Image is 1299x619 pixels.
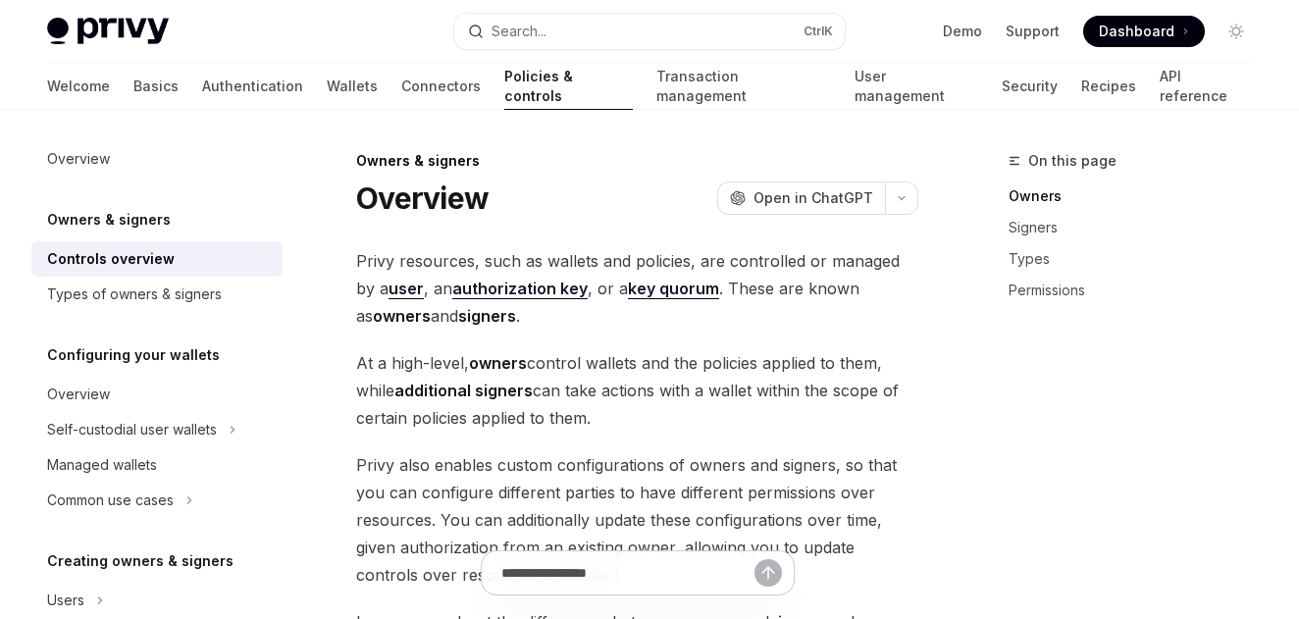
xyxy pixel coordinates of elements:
[1009,243,1268,275] a: Types
[401,63,481,110] a: Connectors
[452,279,588,299] a: authorization key
[356,247,918,330] span: Privy resources, such as wallets and policies, are controlled or managed by a , an , or a . These...
[943,22,982,41] a: Demo
[1099,22,1174,41] span: Dashboard
[47,63,110,110] a: Welcome
[1221,16,1252,47] button: Toggle dark mode
[452,279,588,298] strong: authorization key
[504,63,633,110] a: Policies & controls
[454,14,846,49] button: Search...CtrlK
[327,63,378,110] a: Wallets
[804,24,833,39] span: Ctrl K
[47,18,169,45] img: light logo
[628,279,719,298] strong: key quorum
[31,141,283,177] a: Overview
[656,63,831,110] a: Transaction management
[1002,63,1058,110] a: Security
[31,241,283,277] a: Controls overview
[1160,63,1252,110] a: API reference
[202,63,303,110] a: Authentication
[47,247,175,271] div: Controls overview
[31,277,283,312] a: Types of owners & signers
[47,343,220,367] h5: Configuring your wallets
[492,20,546,43] div: Search...
[47,489,174,512] div: Common use cases
[31,377,283,412] a: Overview
[356,151,918,171] div: Owners & signers
[1009,275,1268,306] a: Permissions
[458,306,516,326] strong: signers
[1081,63,1136,110] a: Recipes
[1028,149,1117,173] span: On this page
[47,453,157,477] div: Managed wallets
[356,349,918,432] span: At a high-level, control wallets and the policies applied to them, while can take actions with a ...
[356,451,918,589] span: Privy also enables custom configurations of owners and signers, so that you can configure differe...
[47,549,234,573] h5: Creating owners & signers
[31,447,283,483] a: Managed wallets
[717,181,885,215] button: Open in ChatGPT
[47,383,110,406] div: Overview
[373,306,431,326] strong: owners
[394,381,533,400] strong: additional signers
[753,188,873,208] span: Open in ChatGPT
[356,181,489,216] h1: Overview
[1009,212,1268,243] a: Signers
[47,208,171,232] h5: Owners & signers
[1006,22,1060,41] a: Support
[389,279,424,298] strong: user
[754,559,782,587] button: Send message
[133,63,179,110] a: Basics
[47,589,84,612] div: Users
[469,353,527,373] strong: owners
[47,147,110,171] div: Overview
[628,279,719,299] a: key quorum
[1083,16,1205,47] a: Dashboard
[47,283,222,306] div: Types of owners & signers
[389,279,424,299] a: user
[855,63,978,110] a: User management
[47,418,217,441] div: Self-custodial user wallets
[1009,181,1268,212] a: Owners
